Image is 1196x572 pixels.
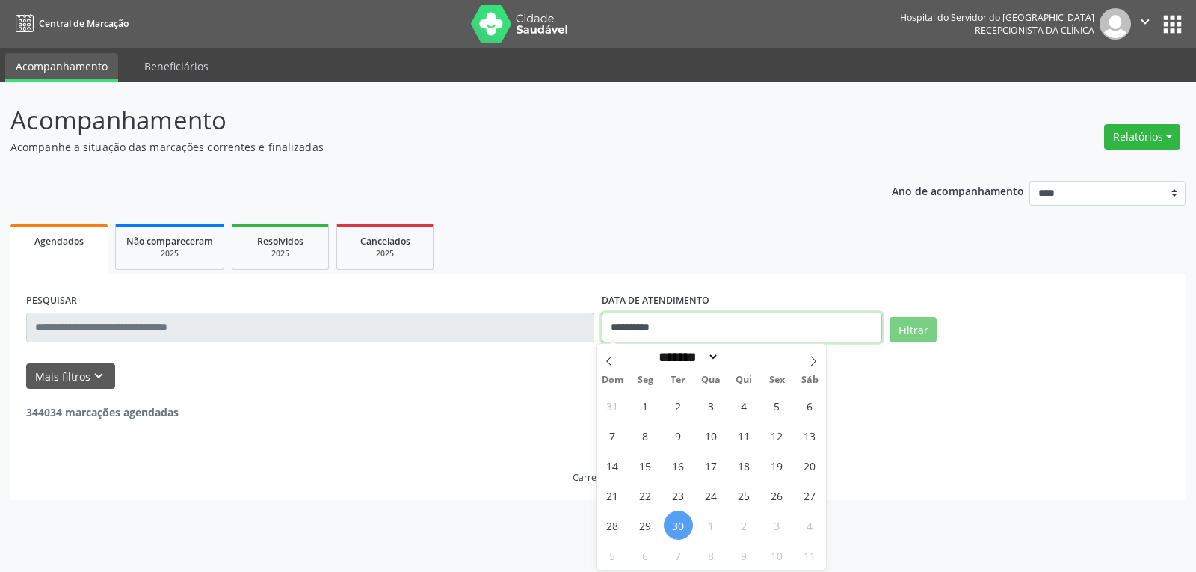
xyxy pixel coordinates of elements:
span: Resolvidos [257,235,303,247]
span: Setembro 16, 2025 [664,451,693,480]
span: Setembro 3, 2025 [697,391,726,420]
span: Setembro 27, 2025 [795,481,824,510]
span: Outubro 7, 2025 [664,541,693,570]
span: Sáb [793,375,826,385]
div: Carregando [573,471,624,484]
span: Setembro 17, 2025 [697,451,726,480]
span: Setembro 5, 2025 [762,391,792,420]
span: Setembro 15, 2025 [631,451,660,480]
button: apps [1159,11,1186,37]
span: Setembro 10, 2025 [697,421,726,450]
span: Setembro 4, 2025 [730,391,759,420]
a: Acompanhamento [5,53,118,82]
input: Year [719,349,768,365]
button: Mais filtroskeyboard_arrow_down [26,363,115,390]
div: 2025 [126,248,213,259]
span: Setembro 18, 2025 [730,451,759,480]
a: Beneficiários [134,53,219,79]
span: Cancelados [360,235,410,247]
span: Setembro 28, 2025 [598,511,627,540]
span: Sex [760,375,793,385]
span: Setembro 7, 2025 [598,421,627,450]
span: Setembro 8, 2025 [631,421,660,450]
span: Setembro 24, 2025 [697,481,726,510]
div: Hospital do Servidor do [GEOGRAPHIC_DATA] [900,11,1094,24]
select: Month [654,349,720,365]
p: Acompanhe a situação das marcações correntes e finalizadas [10,139,833,155]
button: Filtrar [890,317,937,342]
span: Ter [662,375,694,385]
span: Seg [629,375,662,385]
span: Recepcionista da clínica [975,24,1094,37]
span: Qua [694,375,727,385]
span: Setembro 9, 2025 [664,421,693,450]
span: Outubro 9, 2025 [730,541,759,570]
span: Agendados [34,235,84,247]
span: Setembro 20, 2025 [795,451,824,480]
button:  [1131,8,1159,40]
a: Central de Marcação [10,11,129,36]
div: 2025 [243,248,318,259]
span: Outubro 6, 2025 [631,541,660,570]
span: Setembro 22, 2025 [631,481,660,510]
span: Outubro 4, 2025 [795,511,824,540]
span: Dom [597,375,629,385]
span: Setembro 12, 2025 [762,421,792,450]
p: Acompanhamento [10,102,833,139]
span: Outubro 8, 2025 [697,541,726,570]
span: Qui [727,375,760,385]
strong: 344034 marcações agendadas [26,405,179,419]
i: keyboard_arrow_down [90,368,107,384]
span: Setembro 11, 2025 [730,421,759,450]
span: Outubro 3, 2025 [762,511,792,540]
span: Outubro 10, 2025 [762,541,792,570]
div: 2025 [348,248,422,259]
span: Setembro 29, 2025 [631,511,660,540]
span: Outubro 1, 2025 [697,511,726,540]
span: Outubro 11, 2025 [795,541,824,570]
span: Setembro 21, 2025 [598,481,627,510]
span: Central de Marcação [39,17,129,30]
label: DATA DE ATENDIMENTO [602,289,709,313]
img: img [1100,8,1131,40]
span: Setembro 30, 2025 [664,511,693,540]
label: PESQUISAR [26,289,77,313]
span: Setembro 2, 2025 [664,391,693,420]
span: Setembro 6, 2025 [795,391,824,420]
span: Setembro 19, 2025 [762,451,792,480]
button: Relatórios [1104,124,1180,150]
span: Setembro 1, 2025 [631,391,660,420]
span: Setembro 13, 2025 [795,421,824,450]
span: Outubro 2, 2025 [730,511,759,540]
span: Setembro 26, 2025 [762,481,792,510]
span: Agosto 31, 2025 [598,391,627,420]
span: Outubro 5, 2025 [598,541,627,570]
span: Setembro 25, 2025 [730,481,759,510]
i:  [1137,13,1153,30]
span: Setembro 14, 2025 [598,451,627,480]
span: Setembro 23, 2025 [664,481,693,510]
p: Ano de acompanhamento [892,181,1024,200]
span: Não compareceram [126,235,213,247]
